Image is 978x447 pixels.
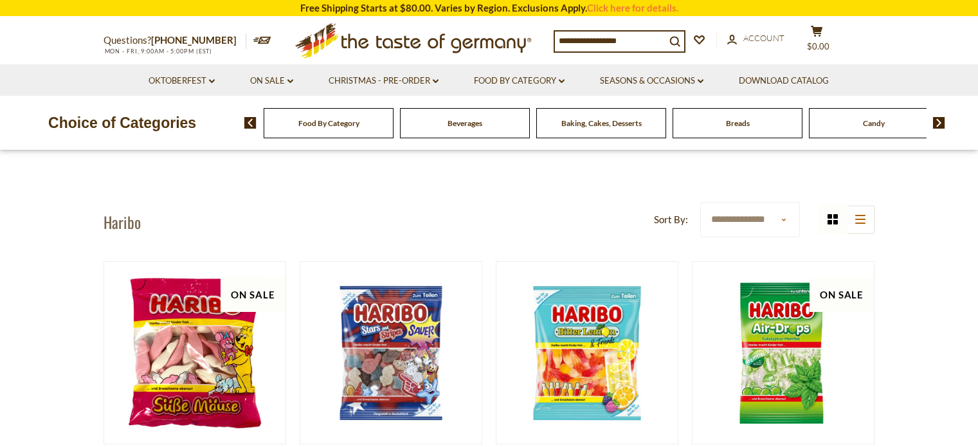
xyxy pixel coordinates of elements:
[104,32,246,49] p: Questions?
[798,25,837,57] button: $0.00
[448,118,482,128] a: Beverages
[104,212,141,232] h1: Haribo
[807,41,829,51] span: $0.00
[104,48,213,55] span: MON - FRI, 9:00AM - 5:00PM (EST)
[600,74,703,88] a: Seasons & Occasions
[149,74,215,88] a: Oktoberfest
[743,33,784,43] span: Account
[496,262,678,444] img: Haribo Bitter Lemon & Friends
[104,262,286,444] img: Haribo "Süsse Mäuse" Chewy Marshmallows, 175g - Made in Germany - SALE
[654,212,688,228] label: Sort By:
[300,262,482,444] img: Haribo Stars and Stripes
[739,74,829,88] a: Download Catalog
[329,74,439,88] a: Christmas - PRE-ORDER
[298,118,359,128] a: Food By Category
[244,117,257,129] img: previous arrow
[561,118,642,128] a: Baking, Cakes, Desserts
[693,262,874,444] img: Haribo Air Drops Eucalyptus Menthol
[151,34,237,46] a: [PHONE_NUMBER]
[250,74,293,88] a: On Sale
[727,32,784,46] a: Account
[933,117,945,129] img: next arrow
[863,118,885,128] a: Candy
[474,74,565,88] a: Food By Category
[587,2,678,14] a: Click here for details.
[726,118,750,128] a: Breads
